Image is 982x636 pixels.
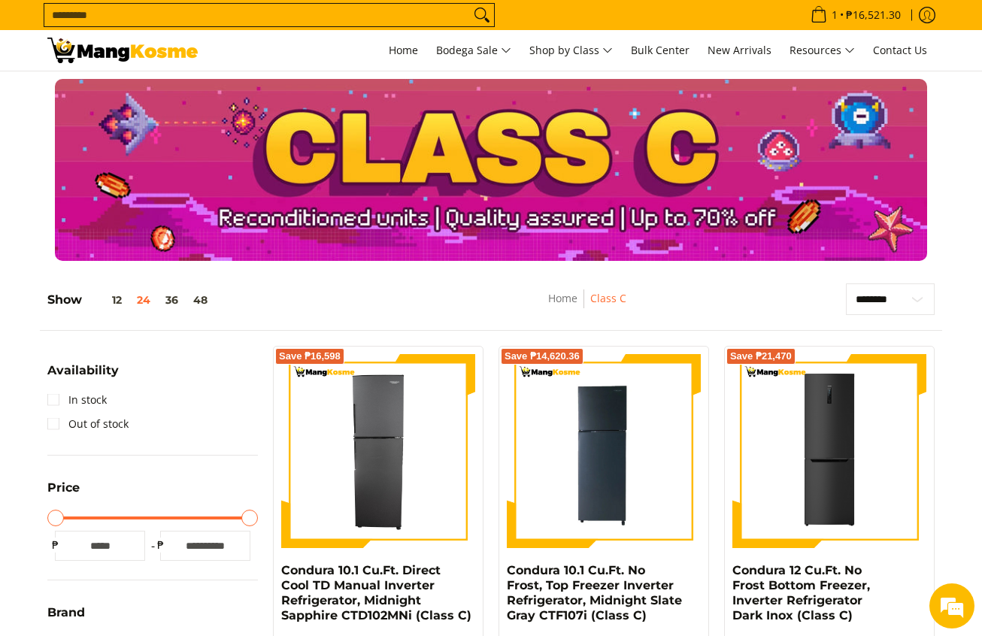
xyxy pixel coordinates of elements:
[281,563,471,622] a: Condura 10.1 Cu.Ft. Direct Cool TD Manual Inverter Refrigerator, Midnight Sapphire CTD102MNi (Cla...
[47,482,80,494] span: Price
[790,41,855,60] span: Resources
[470,4,494,26] button: Search
[47,292,215,307] h5: Show
[47,607,85,619] span: Brand
[47,365,119,388] summary: Open
[381,30,426,71] a: Home
[281,354,475,548] img: Condura 10.1 Cu.Ft. Direct Cool TD Manual Inverter Refrigerator, Midnight Sapphire CTD102MNi (Cla...
[806,7,905,23] span: •
[47,538,62,553] span: ₱
[47,482,80,505] summary: Open
[389,43,418,57] span: Home
[623,30,697,71] a: Bulk Center
[186,294,215,306] button: 48
[732,563,870,622] a: Condura 12 Cu.Ft. No Frost Bottom Freezer, Inverter Refrigerator Dark Inox (Class C)
[865,30,935,71] a: Contact Us
[213,30,935,71] nav: Main Menu
[279,352,341,361] span: Save ₱16,598
[47,38,198,63] img: Class C Home &amp; Business Appliances: Up to 70% Off l Mang Kosme
[507,563,682,622] a: Condura 10.1 Cu.Ft. No Frost, Top Freezer Inverter Refrigerator, Midnight Slate Gray CTF107i (Cla...
[429,30,519,71] a: Bodega Sale
[129,294,158,306] button: 24
[47,388,107,412] a: In stock
[505,352,580,361] span: Save ₱14,620.36
[730,352,792,361] span: Save ₱21,470
[708,43,771,57] span: New Arrivals
[700,30,779,71] a: New Arrivals
[529,41,613,60] span: Shop by Class
[507,354,701,548] img: Condura 10.1 Cu.Ft. No Frost, Top Freezer Inverter Refrigerator, Midnight Slate Gray CTF107i (Cla...
[590,291,626,305] a: Class C
[522,30,620,71] a: Shop by Class
[631,43,690,57] span: Bulk Center
[829,10,840,20] span: 1
[82,294,129,306] button: 12
[873,43,927,57] span: Contact Us
[548,291,577,305] a: Home
[844,10,903,20] span: ₱16,521.30
[47,412,129,436] a: Out of stock
[436,41,511,60] span: Bodega Sale
[732,354,926,548] img: condura-no-frost-inverter-bottom-freezer-refrigerator-9-cubic-feet-class-c-mang-kosme
[456,289,719,323] nav: Breadcrumbs
[47,607,85,630] summary: Open
[47,365,119,377] span: Availability
[153,538,168,553] span: ₱
[158,294,186,306] button: 36
[782,30,862,71] a: Resources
